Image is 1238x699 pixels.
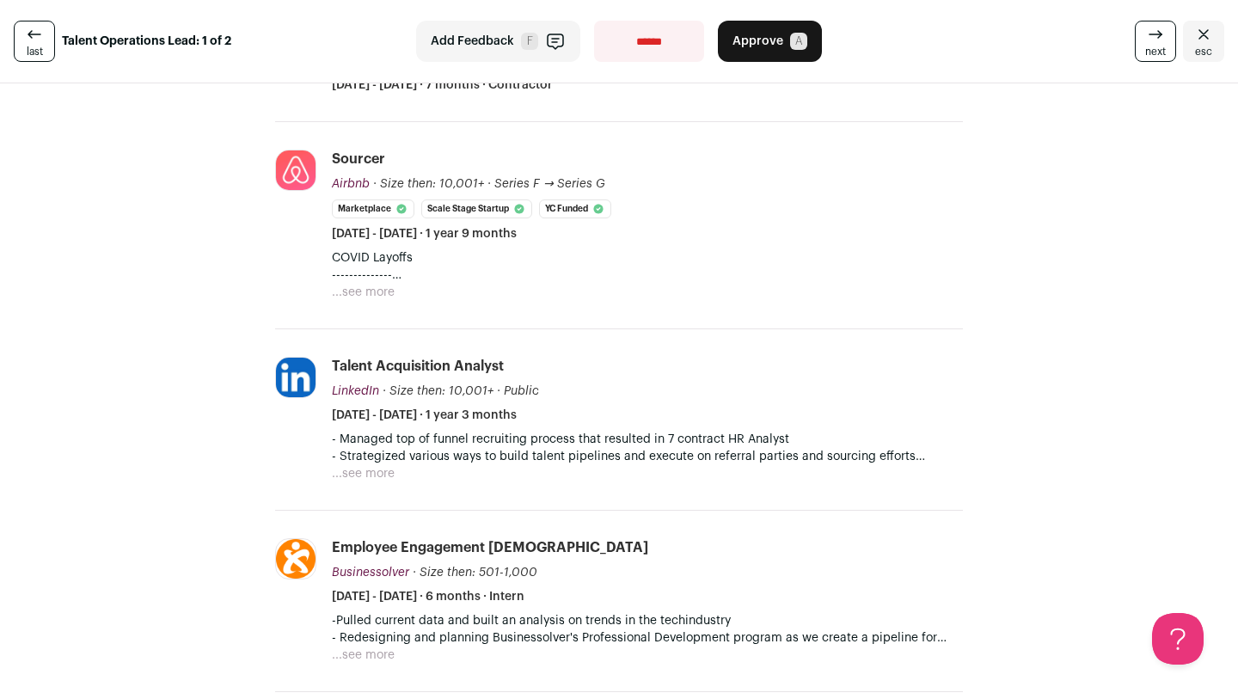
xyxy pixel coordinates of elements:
[1195,45,1212,58] span: esc
[332,588,524,605] span: [DATE] - [DATE] · 6 months · Intern
[539,199,611,218] li: YC Funded
[332,225,517,242] span: [DATE] - [DATE] · 1 year 9 months
[332,150,385,169] div: Sourcer
[14,21,55,62] a: last
[494,178,605,190] span: Series F → Series G
[332,407,517,424] span: [DATE] - [DATE] · 1 year 3 months
[431,33,514,50] span: Add Feedback
[718,21,822,62] button: Approve A
[332,647,395,664] button: ...see more
[276,358,316,397] img: e23be04427e9fc54bf8b6f4ecff8b046137624144e00097804b976b9db2c38c9.jpg
[413,567,537,579] span: · Size then: 501-1,000
[1152,613,1204,665] iframe: Help Scout Beacon - Open
[332,567,409,579] span: Businessolver
[332,284,395,301] button: ...see more
[521,33,538,50] span: F
[62,33,231,50] strong: Talent Operations Lead: 1 of 2
[332,249,963,284] p: COVID Layoffs --------------
[416,21,580,62] button: Add Feedback F
[487,175,491,193] span: ·
[276,150,316,190] img: 7ce577d4c60d86e6b0596865b4382bfa94f83f1f30dc48cf96374cf203c6e0db.jpg
[332,538,648,557] div: Employee Engagement [DEMOGRAPHIC_DATA]
[332,431,963,448] p: - Managed top of funnel recruiting process that resulted in 7 contract HR Analyst
[332,612,963,629] p: -Pulled current data and built an analysis on trends in the techindustry
[27,45,43,58] span: last
[332,629,963,647] p: - Redesigning and planning Businessolver's Professional Development program as we create a pipeli...
[421,199,532,218] li: Scale Stage Startup
[332,199,414,218] li: Marketplace
[332,465,395,482] button: ...see more
[732,33,783,50] span: Approve
[790,33,807,50] span: A
[1183,21,1224,62] a: Close
[332,357,504,376] div: Talent Acquisition Analyst
[332,77,553,94] span: [DATE] - [DATE] · 7 months · Contractor
[497,383,500,400] span: ·
[332,448,963,465] p: - Strategized various ways to build talent pipelines and execute on referral parties and sourcing...
[504,385,539,397] span: Public
[276,539,316,579] img: b152ad9e101f941cbb493cb0925246958f0c16df5105a3bd041369cbf5f71db0.png
[383,385,493,397] span: · Size then: 10,001+
[1135,21,1176,62] a: next
[1145,45,1166,58] span: next
[332,178,370,190] span: Airbnb
[373,178,484,190] span: · Size then: 10,001+
[332,385,379,397] span: LinkedIn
